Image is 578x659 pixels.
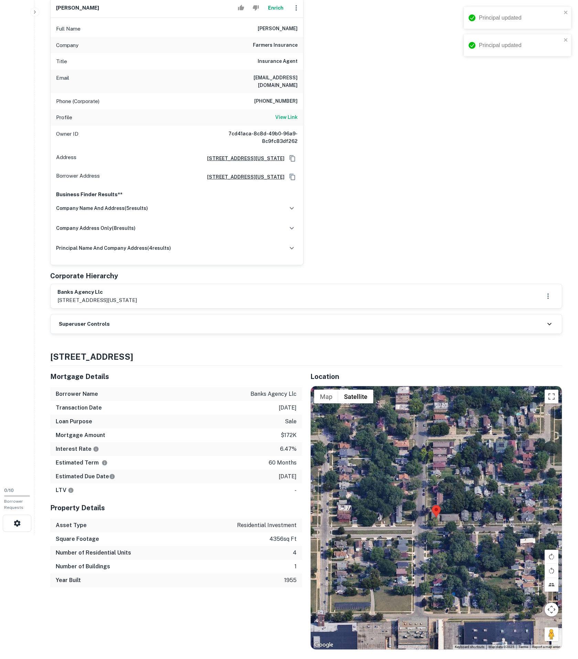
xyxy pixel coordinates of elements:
[254,97,298,105] h6: [PHONE_NUMBER]
[56,57,67,66] p: Title
[279,472,297,481] p: [DATE]
[202,173,285,181] a: [STREET_ADDRESS][US_STATE]
[545,550,558,563] button: Rotate map clockwise
[109,473,115,480] svg: Estimate is based on a standard schedule for this type of loan.
[564,37,568,44] button: close
[265,1,287,15] button: Enrich
[287,153,298,164] button: Copy Address
[314,390,338,403] button: Show street map
[287,172,298,182] button: Copy Address
[56,472,115,481] h6: Estimated Due Date
[489,645,514,649] span: Map data ©2025
[235,1,247,15] button: Accept
[275,113,298,122] a: View Link
[295,486,297,494] p: -
[56,576,81,584] h6: Year Built
[250,1,262,15] button: Reject
[56,113,72,122] p: Profile
[312,640,335,649] img: Google
[215,74,298,89] h6: [EMAIL_ADDRESS][DOMAIN_NAME]
[56,417,92,426] h6: Loan Purpose
[50,350,562,363] h4: [STREET_ADDRESS]
[56,4,99,12] h6: [PERSON_NAME]
[56,486,74,494] h6: LTV
[545,564,558,578] button: Rotate map counterclockwise
[544,604,578,637] iframe: Chat Widget
[4,488,14,493] span: 0 / 10
[455,645,484,649] button: Keyboard shortcuts
[56,97,99,105] p: Phone (Corporate)
[56,431,105,439] h6: Mortgage Amount
[56,190,298,199] p: Business Finder Results**
[280,445,297,453] p: 6.47%
[56,130,78,145] p: Owner ID
[56,41,78,49] p: Company
[56,74,69,89] p: Email
[295,562,297,571] p: 1
[56,459,108,467] h6: Estimated Term
[545,390,558,403] button: Toggle fullscreen view
[479,41,561,49] div: Principal updated
[56,153,76,164] p: Address
[285,417,297,426] p: sale
[279,404,297,412] p: [DATE]
[56,25,81,33] p: Full Name
[202,155,285,162] a: [STREET_ADDRESS][US_STATE]
[479,14,561,22] div: Principal updated
[56,224,136,232] h6: company address only ( 8 results)
[545,578,558,592] button: Tilt map
[310,371,562,382] h5: Location
[545,603,558,616] button: Map camera controls
[215,130,298,145] h6: 7cd41aca-8c8d-49b0-96a9-8c9fc83df262
[50,271,118,281] h5: Corporate Hierarchy
[338,390,373,403] button: Show satellite imagery
[56,390,98,398] h6: Borrower Name
[281,431,297,439] p: $172k
[93,446,99,452] svg: The interest rates displayed on the website are for informational purposes only and may be report...
[269,535,297,543] p: 4356 sq ft
[532,645,560,649] a: Report a map error
[293,549,297,557] p: 4
[269,459,297,467] p: 60 months
[250,390,297,398] p: banks agency llc
[56,562,110,571] h6: Number of Buildings
[56,404,102,412] h6: Transaction Date
[56,172,100,182] p: Borrower Address
[564,10,568,16] button: close
[50,371,302,382] h5: Mortgage Details
[56,521,87,529] h6: Asset Type
[56,244,171,252] h6: principal name and company address ( 4 results)
[56,445,99,453] h6: Interest Rate
[275,113,298,121] h6: View Link
[237,521,297,529] p: residential investment
[4,499,23,510] span: Borrower Requests
[253,41,298,49] h6: farmers insurance
[56,204,148,212] h6: company name and address ( 5 results)
[56,549,131,557] h6: Number of Residential Units
[57,288,137,296] h6: banks agency llc
[284,576,297,584] p: 1955
[258,57,298,66] h6: Insurance Agent
[258,25,298,33] h6: [PERSON_NAME]
[57,296,137,304] p: [STREET_ADDRESS][US_STATE]
[312,640,335,649] a: Open this area in Google Maps (opens a new window)
[50,503,302,513] h5: Property Details
[59,320,110,328] h6: Superuser Controls
[518,645,528,649] a: Terms (opens in new tab)
[68,487,74,493] svg: LTVs displayed on the website are for informational purposes only and may be reported incorrectly...
[101,460,108,466] svg: Term is based on a standard schedule for this type of loan.
[56,535,99,543] h6: Square Footage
